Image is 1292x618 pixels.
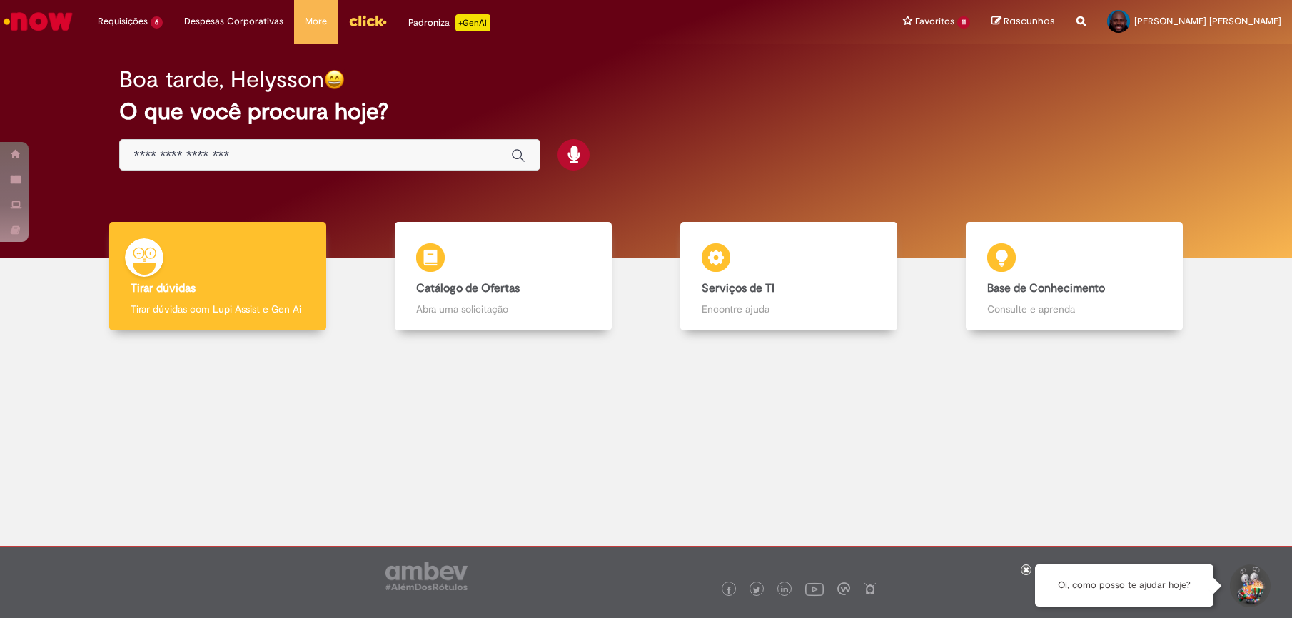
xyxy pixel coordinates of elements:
[957,16,970,29] span: 11
[360,222,646,331] a: Catálogo de Ofertas Abra uma solicitação
[991,15,1055,29] a: Rascunhos
[987,281,1105,295] b: Base de Conhecimento
[1134,15,1281,27] span: [PERSON_NAME] [PERSON_NAME]
[348,10,387,31] img: click_logo_yellow_360x200.png
[98,14,148,29] span: Requisições
[702,302,875,316] p: Encontre ajuda
[324,69,345,90] img: happy-face.png
[455,14,490,31] p: +GenAi
[131,302,304,316] p: Tirar dúvidas com Lupi Assist e Gen Ai
[184,14,283,29] span: Despesas Corporativas
[75,222,360,331] a: Tirar dúvidas Tirar dúvidas com Lupi Assist e Gen Ai
[119,99,1174,124] h2: O que você procura hoje?
[987,302,1161,316] p: Consulte e aprenda
[725,587,732,594] img: logo_footer_facebook.png
[753,587,760,594] img: logo_footer_twitter.png
[1035,564,1213,607] div: Oi, como posso te ajudar hoje?
[119,67,324,92] h2: Boa tarde, Helysson
[915,14,954,29] span: Favoritos
[385,562,468,590] img: logo_footer_ambev_rotulo_gray.png
[416,281,520,295] b: Catálogo de Ofertas
[416,302,590,316] p: Abra uma solicitação
[837,582,850,595] img: logo_footer_workplace.png
[1004,14,1055,28] span: Rascunhos
[131,281,196,295] b: Tirar dúvidas
[805,579,824,598] img: logo_footer_youtube.png
[702,281,774,295] b: Serviços de TI
[781,586,788,594] img: logo_footer_linkedin.png
[932,222,1217,331] a: Base de Conhecimento Consulte e aprenda
[864,582,877,595] img: logo_footer_naosei.png
[151,16,163,29] span: 6
[408,14,490,31] div: Padroniza
[305,14,327,29] span: More
[1,7,75,36] img: ServiceNow
[1228,564,1271,607] button: Iniciar Conversa de Suporte
[646,222,932,331] a: Serviços de TI Encontre ajuda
